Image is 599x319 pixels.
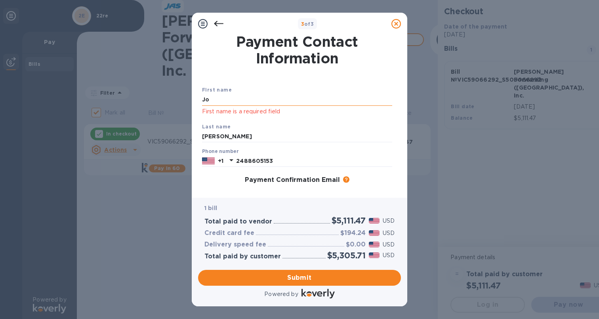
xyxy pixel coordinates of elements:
span: 3 [301,21,304,27]
img: USD [369,252,380,258]
input: Enter your phone number [236,155,392,167]
h2: $5,111.47 [332,216,366,225]
span: Submit [204,273,395,283]
button: Submit [198,270,401,286]
b: 1 bill [204,205,217,211]
input: Enter your first name [202,94,392,106]
h3: Credit card fee [204,229,254,237]
label: Phone number [202,149,238,154]
h3: Total paid by customer [204,253,281,260]
img: USD [369,242,380,247]
p: USD [383,251,395,260]
p: USD [383,229,395,237]
img: USD [369,230,380,236]
p: First name is a required field [202,107,392,116]
h1: Payment Contact Information [202,33,392,67]
p: USD [383,217,395,225]
img: US [202,157,215,165]
img: USD [369,218,380,223]
p: +1 [218,157,223,165]
h3: Payment Confirmation Email [245,176,340,184]
img: Logo [301,289,335,298]
p: USD [383,241,395,249]
h3: Delivery speed fee [204,241,266,248]
input: Enter your last name [202,131,392,143]
h3: Total paid to vendor [204,218,272,225]
b: First name [202,87,232,93]
h3: $0.00 [346,241,366,248]
b: Last name [202,124,231,130]
b: of 3 [301,21,314,27]
h3: $194.24 [340,229,366,237]
h2: $5,305.71 [327,250,366,260]
p: Powered by [264,290,298,298]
